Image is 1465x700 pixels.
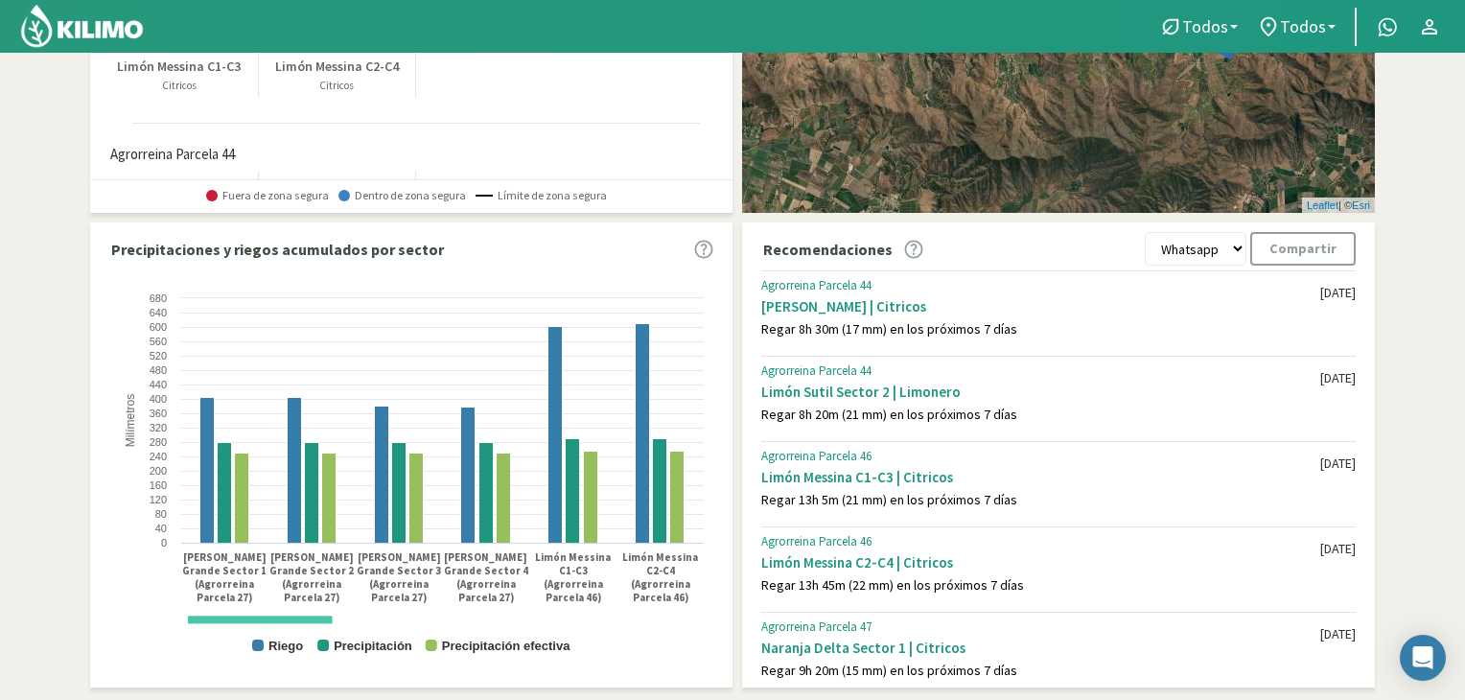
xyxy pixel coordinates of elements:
[761,534,1320,549] div: Agrorreina Parcela 46
[1320,370,1356,386] div: [DATE]
[150,350,167,362] text: 520
[150,307,167,318] text: 640
[535,550,611,604] text: Limón Messina C1-C3 (Agrorreina Parcela 46)
[763,238,893,261] p: Recomendaciones
[761,363,1320,379] div: Agrorreina Parcela 44
[150,422,167,433] text: 320
[761,577,1320,594] div: Regar 13h 45m (22 mm) en los próximos 7 días
[1302,198,1375,214] div: | ©
[150,479,167,491] text: 160
[1400,635,1446,681] div: Open Intercom Messenger
[101,78,258,94] p: Citricos
[150,436,167,448] text: 280
[150,336,167,347] text: 560
[334,639,412,653] text: Precipitación
[1320,285,1356,301] div: [DATE]
[761,639,1320,657] div: Naranja Delta Sector 1 | Citricos
[269,550,354,604] text: [PERSON_NAME] Grande Sector 2 (Agrorreina Parcela 27)
[150,321,167,333] text: 600
[442,639,570,653] text: Precipitación efectiva
[155,508,167,520] text: 80
[1352,199,1370,211] a: Esri
[761,278,1320,293] div: Agrorreina Parcela 44
[161,537,167,548] text: 0
[761,663,1320,679] div: Regar 9h 20m (15 mm) en los próximos 7 días
[155,523,167,534] text: 40
[1320,626,1356,642] div: [DATE]
[1320,455,1356,472] div: [DATE]
[761,492,1320,508] div: Regar 13h 5m (21 mm) en los próximos 7 días
[182,550,267,604] text: [PERSON_NAME] Grande Sector 1 (Agrorreina Parcela 27)
[101,57,258,77] p: Limón Messina C1-C3
[1320,541,1356,557] div: [DATE]
[150,292,167,304] text: 680
[761,321,1320,338] div: Regar 8h 30m (17 mm) en los próximos 7 días
[150,379,167,390] text: 440
[761,383,1320,401] div: Limón Sutil Sector 2 | Limonero
[1280,16,1326,36] span: Todos
[761,449,1320,464] div: Agrorreina Parcela 46
[111,238,444,261] p: Precipitaciones y riegos acumulados por sector
[150,494,167,505] text: 120
[150,408,167,419] text: 360
[761,407,1320,423] div: Regar 8h 20m (21 mm) en los próximos 7 días
[761,297,1320,315] div: [PERSON_NAME] | Citricos
[150,451,167,462] text: 240
[259,57,416,77] p: Limón Messina C2-C4
[444,550,528,604] text: [PERSON_NAME] Grande Sector 4 (Agrorreina Parcela 27)
[761,619,1320,635] div: Agrorreina Parcela 47
[150,364,167,376] text: 480
[761,553,1320,572] div: Limón Messina C2-C4 | Citricos
[206,189,329,202] span: Fuera de zona segura
[259,78,416,94] p: Citricos
[338,189,466,202] span: Dentro de zona segura
[124,394,137,447] text: Milímetros
[1307,199,1338,211] a: Leaflet
[150,465,167,477] text: 200
[150,393,167,405] text: 400
[476,189,607,202] span: Límite de zona segura
[268,639,303,653] text: Riego
[622,550,698,604] text: Limón Messina C2-C4 (Agrorreina Parcela 46)
[1182,16,1228,36] span: Todos
[19,3,145,49] img: Kilimo
[761,468,1320,486] div: Limón Messina C1-C3 | Citricos
[110,144,235,166] span: Agrorreina Parcela 44
[357,550,441,604] text: [PERSON_NAME] Grande Sector 3 (Agrorreina Parcela 27)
